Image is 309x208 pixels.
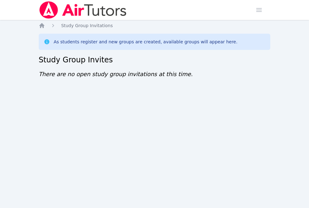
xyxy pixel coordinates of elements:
[39,1,127,19] img: Air Tutors
[61,22,113,29] a: Study Group Invitations
[39,71,193,77] span: There are no open study group invitations at this time.
[39,22,271,29] nav: Breadcrumb
[61,23,113,28] span: Study Group Invitations
[54,39,237,45] div: As students register and new groups are created, available groups will appear here.
[39,55,271,65] h2: Study Group Invites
